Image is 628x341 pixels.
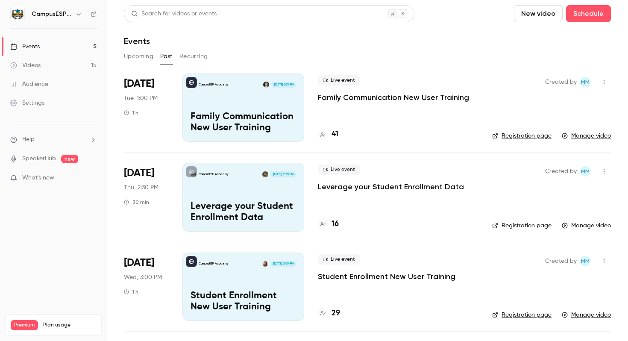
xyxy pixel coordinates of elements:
[10,80,48,88] div: Audience
[581,77,590,87] span: MM
[61,155,78,163] span: new
[124,94,158,103] span: Tue, 1:00 PM
[562,132,611,140] a: Manage video
[22,135,35,144] span: Help
[263,82,269,88] img: Albert Perera
[199,172,229,176] p: CampusESP Academy
[318,271,455,282] a: Student Enrollment New User Training
[492,221,552,230] a: Registration page
[10,99,44,107] div: Settings
[332,218,339,230] h4: 16
[318,254,360,265] span: Live event
[22,154,56,163] a: SpeakerHub
[43,322,96,329] span: Plan usage
[11,320,38,330] span: Premium
[124,109,138,116] div: 1 h
[318,182,464,192] a: Leverage your Student Enrollment Data
[32,10,72,18] h6: CampusESP Academy
[545,77,577,87] span: Created by
[131,9,217,18] div: Search for videos or events
[191,112,296,134] p: Family Communication New User Training
[318,218,339,230] a: 16
[182,73,304,142] a: Family Communication New User TrainingCampusESP AcademyAlbert Perera[DATE] 1:00 PMFamily Communic...
[10,61,41,70] div: Videos
[262,261,268,267] img: Mairin Matthews
[124,163,169,231] div: Aug 14 Thu, 2:30 PM (America/New York)
[545,166,577,176] span: Created by
[160,50,173,63] button: Past
[318,75,360,85] span: Live event
[581,256,590,266] span: MM
[124,183,158,192] span: Thu, 2:30 PM
[271,82,296,88] span: [DATE] 1:00 PM
[124,253,169,321] div: Aug 13 Wed, 3:00 PM (America/New York)
[10,135,97,144] li: help-dropdown-opener
[580,77,590,87] span: Mairin Matthews
[262,171,268,177] img: Mira Gandhi
[318,308,340,319] a: 29
[124,166,154,180] span: [DATE]
[318,165,360,175] span: Live event
[580,256,590,266] span: Mairin Matthews
[86,174,97,182] iframe: Noticeable Trigger
[566,5,611,22] button: Schedule
[124,199,149,206] div: 30 min
[581,166,590,176] span: MM
[179,50,208,63] button: Recurring
[191,201,296,223] p: Leverage your Student Enrollment Data
[124,77,154,91] span: [DATE]
[562,221,611,230] a: Manage video
[191,291,296,313] p: Student Enrollment New User Training
[11,7,24,21] img: CampusESP Academy
[562,311,611,319] a: Manage video
[318,129,338,140] a: 41
[318,92,469,103] a: Family Communication New User Training
[124,50,153,63] button: Upcoming
[124,36,150,46] h1: Events
[492,311,552,319] a: Registration page
[545,256,577,266] span: Created by
[332,308,340,319] h4: 29
[124,273,162,282] span: Wed, 3:00 PM
[199,82,229,87] p: CampusESP Academy
[10,42,40,51] div: Events
[22,173,54,182] span: What's new
[124,73,169,142] div: Aug 19 Tue, 1:00 PM (America/New York)
[270,261,296,267] span: [DATE] 3:00 PM
[124,256,154,270] span: [DATE]
[492,132,552,140] a: Registration page
[124,288,138,295] div: 1 h
[580,166,590,176] span: Mairin Matthews
[332,129,338,140] h4: 41
[182,163,304,231] a: Leverage your Student Enrollment DataCampusESP AcademyMira Gandhi[DATE] 2:30 PMLeverage your Stud...
[182,253,304,321] a: Student Enrollment New User TrainingCampusESP AcademyMairin Matthews[DATE] 3:00 PMStudent Enrollm...
[199,262,229,266] p: CampusESP Academy
[270,171,296,177] span: [DATE] 2:30 PM
[514,5,563,22] button: New video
